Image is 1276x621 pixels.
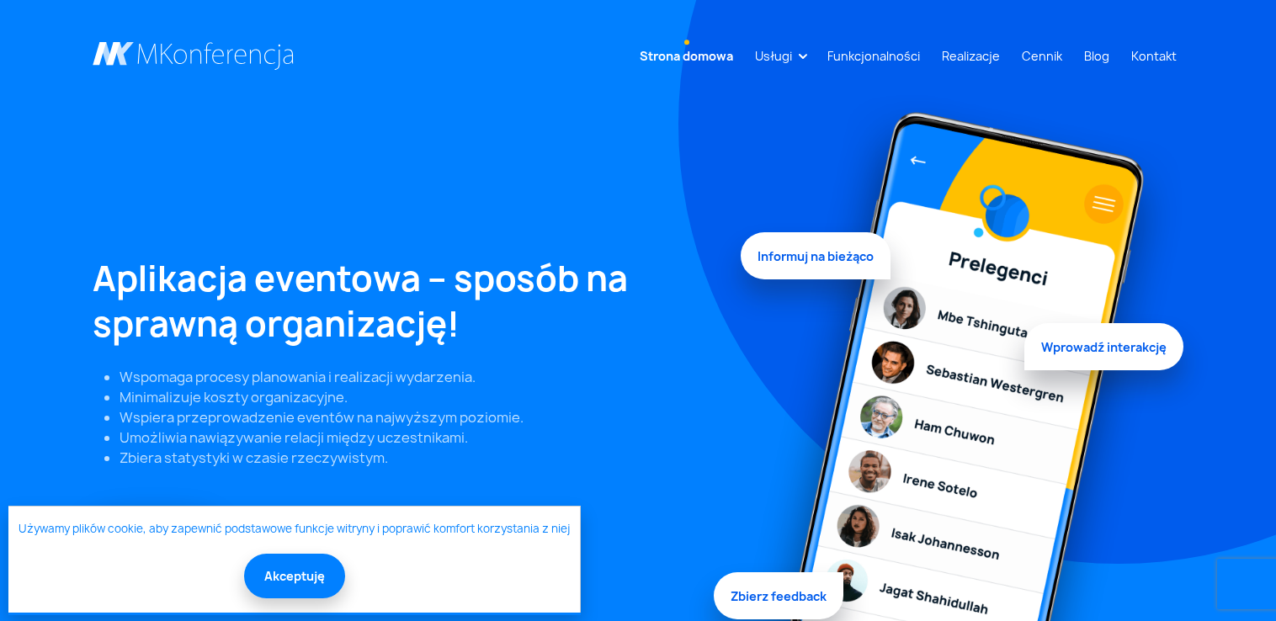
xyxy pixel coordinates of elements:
[1124,40,1183,72] a: Kontakt
[120,448,720,468] li: Zbiera statystyki w czasie rzeczywistym.
[120,367,720,387] li: Wspomaga procesy planowania i realizacji wydarzenia.
[748,40,799,72] a: Usługi
[120,407,720,427] li: Wspiera przeprowadzenie eventów na najwyższym poziomie.
[244,554,345,598] button: Akceptuję
[1024,318,1183,365] span: Wprowadź interakcję
[1077,40,1116,72] a: Blog
[821,40,927,72] a: Funkcjonalności
[19,521,570,538] a: Używamy plików cookie, aby zapewnić podstawowe funkcje witryny i poprawić komfort korzystania z niej
[1015,40,1069,72] a: Cennik
[120,427,720,448] li: Umożliwia nawiązywanie relacji między uczestnikami.
[935,40,1007,72] a: Realizacje
[714,567,843,614] span: Zbierz feedback
[93,256,720,347] h1: Aplikacja eventowa – sposób na sprawną organizację!
[633,40,740,72] a: Strona domowa
[741,237,891,284] span: Informuj na bieżąco
[120,387,720,407] li: Minimalizuje koszty organizacyjne.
